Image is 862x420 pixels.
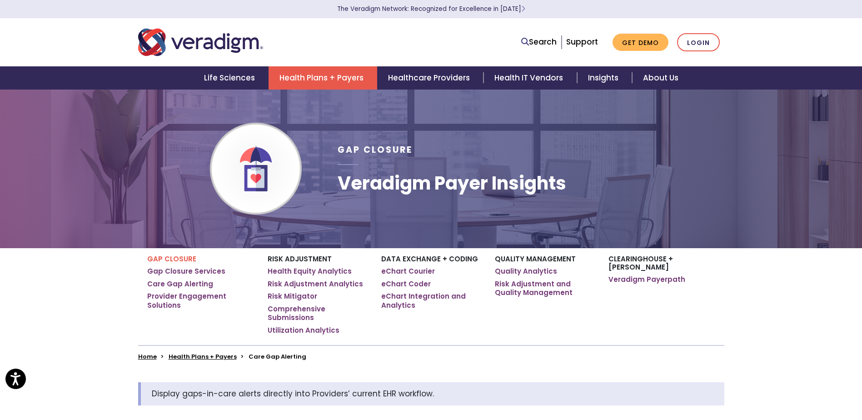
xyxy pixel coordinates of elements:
a: Health IT Vendors [483,66,577,90]
a: Gap Closure Services [147,267,225,276]
a: Insights [577,66,632,90]
a: eChart Coder [381,280,431,289]
a: The Veradigm Network: Recognized for Excellence in [DATE]Learn More [337,5,525,13]
a: Provider Engagement Solutions [147,292,254,310]
h1: Veradigm Payer Insights [338,172,566,194]
a: Risk Adjustment Analytics [268,280,363,289]
a: Healthcare Providers [377,66,483,90]
a: Life Sciences [193,66,269,90]
span: Learn More [521,5,525,13]
a: Veradigm Payerpath [608,275,685,284]
a: Search [521,36,557,48]
a: Health Equity Analytics [268,267,352,276]
span: Display gaps-in-care alerts directly into Providers’ current EHR workflow. [152,388,434,399]
a: Comprehensive Submissions [268,305,368,322]
a: Quality Analytics [495,267,557,276]
a: Risk Adjustment and Quality Management [495,280,595,297]
a: eChart Courier [381,267,435,276]
a: Care Gap Alerting [147,280,213,289]
a: Support [566,36,598,47]
a: Risk Mitigator [268,292,317,301]
span: Gap Closure [338,144,413,156]
a: eChart Integration and Analytics [381,292,481,310]
a: Utilization Analytics [268,326,339,335]
a: Home [138,352,157,361]
a: Login [677,33,720,52]
img: Veradigm logo [138,27,263,57]
a: About Us [632,66,689,90]
a: Get Demo [613,34,668,51]
a: Health Plans + Payers [269,66,377,90]
a: Health Plans + Payers [169,352,237,361]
